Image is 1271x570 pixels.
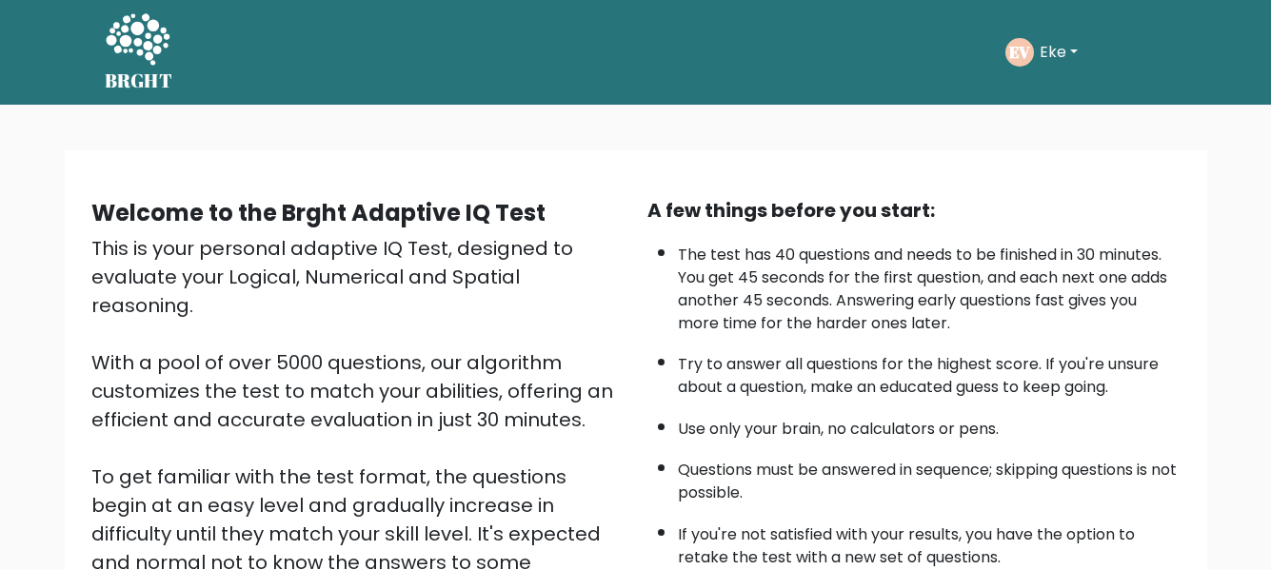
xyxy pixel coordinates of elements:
div: A few things before you start: [647,196,1181,225]
li: Use only your brain, no calculators or pens. [678,408,1181,441]
li: Try to answer all questions for the highest score. If you're unsure about a question, make an edu... [678,344,1181,399]
button: Eke [1034,40,1083,65]
li: The test has 40 questions and needs to be finished in 30 minutes. You get 45 seconds for the firs... [678,234,1181,335]
a: BRGHT [105,8,173,97]
text: EV [1009,41,1030,63]
li: If you're not satisfied with your results, you have the option to retake the test with a new set ... [678,514,1181,569]
li: Questions must be answered in sequence; skipping questions is not possible. [678,449,1181,504]
b: Welcome to the Brght Adaptive IQ Test [91,197,546,228]
h5: BRGHT [105,69,173,92]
